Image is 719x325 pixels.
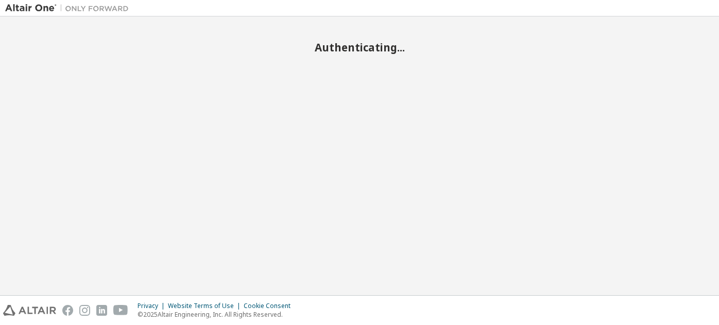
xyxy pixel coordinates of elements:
[3,305,56,316] img: altair_logo.svg
[62,305,73,316] img: facebook.svg
[79,305,90,316] img: instagram.svg
[138,302,168,310] div: Privacy
[168,302,244,310] div: Website Terms of Use
[5,3,134,13] img: Altair One
[5,41,714,54] h2: Authenticating...
[113,305,128,316] img: youtube.svg
[138,310,297,319] p: © 2025 Altair Engineering, Inc. All Rights Reserved.
[244,302,297,310] div: Cookie Consent
[96,305,107,316] img: linkedin.svg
